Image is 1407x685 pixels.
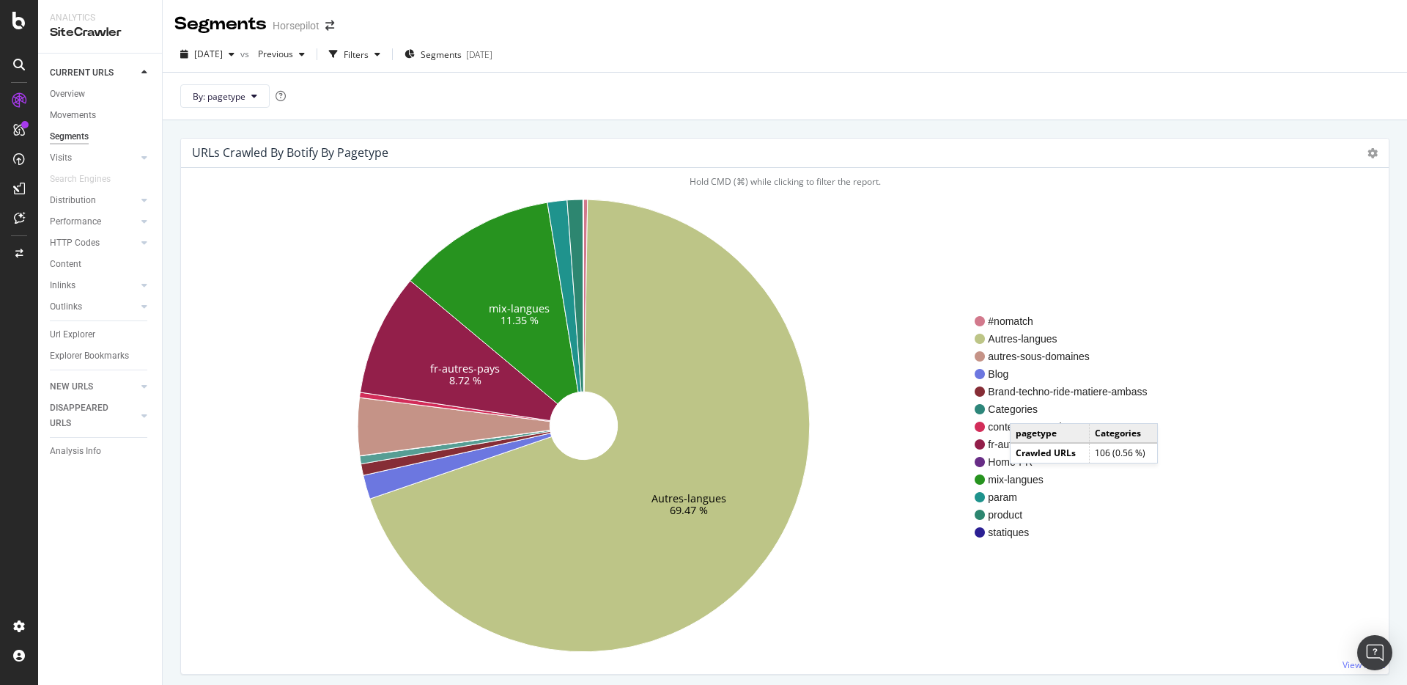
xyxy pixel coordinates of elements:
[1343,659,1386,671] a: View More
[273,18,320,33] div: Horsepilot
[501,313,539,327] text: 11.35 %
[988,490,1147,505] span: param
[449,373,481,387] text: 8.72 %
[50,172,111,187] div: Search Engines
[50,278,75,293] div: Inlinks
[50,214,137,230] a: Performance
[988,384,1147,399] span: Brand-techno-ride-matiere-ambass
[988,437,1147,452] span: fr-autres-pays
[670,502,708,516] text: 69.47 %
[651,491,726,505] text: Autres-langues
[325,21,334,31] div: arrow-right-arrow-left
[399,43,498,66] button: Segments[DATE]
[50,24,150,41] div: SiteCrawler
[344,48,369,61] div: Filters
[988,402,1147,417] span: Categories
[50,257,152,272] a: Content
[988,508,1147,522] span: product
[1011,443,1089,462] td: Crawled URLs
[174,12,267,37] div: Segments
[50,235,137,251] a: HTTP Codes
[50,65,137,81] a: CURRENT URLS
[50,193,137,208] a: Distribution
[50,299,137,315] a: Outlinks
[50,327,152,342] a: Url Explorer
[1089,443,1157,462] td: 106 (0.56 %)
[466,48,492,61] div: [DATE]
[50,400,124,431] div: DISAPPEARED URLS
[50,108,152,123] a: Movements
[988,331,1147,346] span: Autres-langues
[430,362,500,376] text: fr-autres-pays
[489,301,550,315] text: mix-langues
[252,48,293,60] span: Previous
[50,299,82,315] div: Outlinks
[194,48,223,60] span: 2025 Sep. 13th
[50,87,85,102] div: Overview
[988,455,1147,469] span: Home-FR
[50,348,152,364] a: Explorer Bookmarks
[690,175,881,188] span: Hold CMD (⌘) while clicking to filter the report.
[50,193,96,208] div: Distribution
[240,48,252,60] span: vs
[988,420,1147,434] span: content-categorie
[421,48,462,61] span: Segments
[192,143,388,163] h4: URLs Crawled By Botify By pagetype
[50,108,96,123] div: Movements
[50,444,152,459] a: Analysis Info
[988,349,1147,364] span: autres-sous-domaines
[50,400,137,431] a: DISAPPEARED URLS
[988,367,1147,381] span: Blog
[50,150,72,166] div: Visits
[50,214,101,230] div: Performance
[50,348,129,364] div: Explorer Bookmarks
[323,43,386,66] button: Filters
[1357,635,1392,670] div: Open Intercom Messenger
[50,235,100,251] div: HTTP Codes
[988,472,1147,487] span: mix-langues
[50,87,152,102] a: Overview
[1089,424,1157,443] td: Categories
[50,444,101,459] div: Analysis Info
[50,278,137,293] a: Inlinks
[252,43,311,66] button: Previous
[50,12,150,24] div: Analytics
[193,90,245,103] span: By: pagetype
[50,129,89,144] div: Segments
[50,379,93,395] div: NEW URLS
[988,314,1147,329] span: #nomatch
[50,257,81,272] div: Content
[50,327,95,342] div: Url Explorer
[174,43,240,66] button: [DATE]
[988,525,1147,540] span: statiques
[50,172,125,187] a: Search Engines
[180,84,270,108] button: By: pagetype
[1011,424,1089,443] td: pagetype
[1367,148,1378,158] i: Options
[50,129,152,144] a: Segments
[50,379,137,395] a: NEW URLS
[50,150,137,166] a: Visits
[50,65,114,81] div: CURRENT URLS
